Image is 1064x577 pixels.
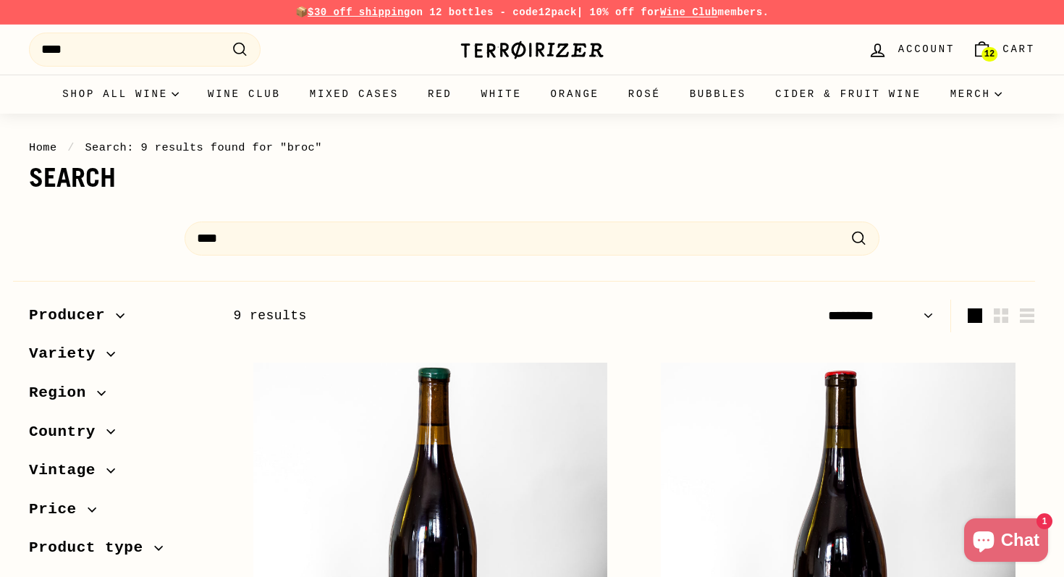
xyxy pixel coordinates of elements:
span: Cart [1002,41,1035,57]
strong: 12pack [539,7,577,18]
a: Rosé [614,75,675,114]
span: Account [898,41,955,57]
span: Producer [29,303,116,328]
button: Price [29,494,210,533]
a: White [467,75,536,114]
span: $30 off shipping [308,7,410,18]
p: 📦 on 12 bottles - code | 10% off for members. [29,4,1035,20]
a: Cider & Fruit Wine [761,75,936,114]
a: Orange [536,75,614,114]
span: 12 [984,49,995,59]
button: Country [29,416,210,455]
span: Search: 9 results found for "broc" [85,141,321,154]
a: Red [413,75,467,114]
span: Country [29,420,106,445]
button: Vintage [29,455,210,494]
span: Price [29,497,88,522]
span: Variety [29,342,106,366]
a: Account [859,28,963,71]
summary: Shop all wine [48,75,193,114]
a: Home [29,141,57,154]
div: 9 results [233,306,634,327]
button: Producer [29,300,210,339]
button: Variety [29,338,210,377]
span: Vintage [29,458,106,483]
button: Product type [29,532,210,571]
span: Region [29,381,97,405]
a: Bubbles [675,75,761,114]
span: / [64,141,78,154]
h1: Search [29,164,1035,193]
button: Region [29,377,210,416]
a: Wine Club [660,7,718,18]
a: Cart [963,28,1044,71]
summary: Merch [936,75,1016,114]
inbox-online-store-chat: Shopify online store chat [960,518,1052,565]
a: Mixed Cases [295,75,413,114]
nav: breadcrumbs [29,139,1035,156]
a: Wine Club [193,75,295,114]
span: Product type [29,536,154,560]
